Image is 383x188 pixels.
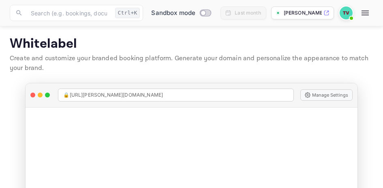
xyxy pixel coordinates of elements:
span: Sandbox mode [151,8,195,18]
p: Create and customize your branded booking platform. Generate your domain and personalize the appe... [10,54,373,73]
div: Switch to Production mode [148,8,214,18]
img: Tom Vrekalic [340,6,353,19]
p: Whitelabel [10,36,373,52]
input: Search (e.g. bookings, documentation) [26,5,112,21]
div: Last month [235,9,261,17]
p: [PERSON_NAME]-vrekalic-ypse9.nui... [284,9,322,17]
button: Manage Settings [300,89,353,101]
span: 🔒 [URL][PERSON_NAME][DOMAIN_NAME] [63,91,163,99]
div: Ctrl+K [115,8,140,18]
